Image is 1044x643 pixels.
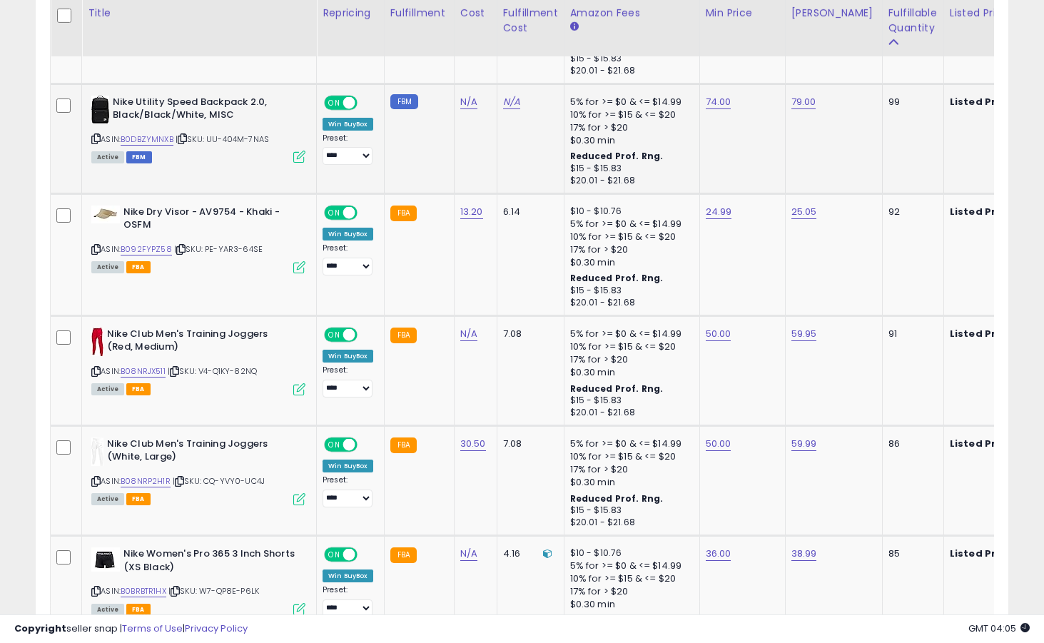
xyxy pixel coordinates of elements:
[570,175,689,187] div: $20.01 - $21.68
[168,365,257,377] span: | SKU: V4-Q1KY-82NQ
[121,365,166,378] a: B08NRJX511
[323,350,373,363] div: Win BuyBox
[570,218,689,231] div: 5% for >= $0 & <= $14.99
[888,206,933,218] div: 92
[168,585,259,597] span: | SKU: W7-QP8E-P6LK
[950,205,1015,218] b: Listed Price:
[91,547,120,572] img: 31u0VDqXKtL._SL40_.jpg
[323,228,373,241] div: Win BuyBox
[503,328,553,340] div: 7.08
[503,95,520,109] a: N/A
[91,96,305,162] div: ASIN:
[323,475,373,507] div: Preset:
[91,328,103,356] img: 218ujQTNwrL._SL40_.jpg
[323,460,373,472] div: Win BuyBox
[88,6,310,21] div: Title
[503,206,553,218] div: 6.14
[122,622,183,635] a: Terms of Use
[323,243,373,275] div: Preset:
[706,95,731,109] a: 74.00
[791,327,817,341] a: 59.95
[390,547,417,563] small: FBA
[570,437,689,450] div: 5% for >= $0 & <= $14.99
[503,6,558,36] div: Fulfillment Cost
[570,505,689,517] div: $15 - $15.83
[888,437,933,450] div: 86
[390,94,418,109] small: FBM
[791,547,817,561] a: 38.99
[570,395,689,407] div: $15 - $15.83
[570,560,689,572] div: 5% for >= $0 & <= $14.99
[570,517,689,529] div: $20.01 - $21.68
[968,622,1030,635] span: 2025-10-9 04:05 GMT
[570,163,689,175] div: $15 - $15.83
[460,6,491,21] div: Cost
[173,475,265,487] span: | SKU: CQ-YVY0-UC4J
[950,327,1015,340] b: Listed Price:
[113,96,286,126] b: Nike Utility Speed Backpack 2.0, Black/Black/White, MISC
[570,231,689,243] div: 10% for >= $15 & <= $20
[91,151,124,163] span: All listings currently available for purchase on Amazon
[706,6,779,21] div: Min Price
[460,437,486,451] a: 30.50
[570,243,689,256] div: 17% for > $20
[570,96,689,108] div: 5% for >= $0 & <= $14.99
[570,272,664,284] b: Reduced Prof. Rng.
[570,328,689,340] div: 5% for >= $0 & <= $14.99
[570,383,664,395] b: Reduced Prof. Rng.
[325,328,343,340] span: ON
[570,53,689,65] div: $15 - $15.83
[706,437,731,451] a: 50.00
[570,108,689,121] div: 10% for >= $15 & <= $20
[570,407,689,419] div: $20.01 - $21.68
[791,95,816,109] a: 79.00
[123,547,297,577] b: Nike Women's Pro 365 3 Inch Shorts (XS Black)
[126,151,152,163] span: FBM
[570,6,694,21] div: Amazon Fees
[570,476,689,489] div: $0.30 min
[570,353,689,366] div: 17% for > $20
[126,261,151,273] span: FBA
[888,6,938,36] div: Fulfillable Quantity
[185,622,248,635] a: Privacy Policy
[355,549,378,561] span: OFF
[91,261,124,273] span: All listings currently available for purchase on Amazon
[107,437,280,467] b: Nike Club Men's Training Joggers (White, Large)
[355,96,378,108] span: OFF
[503,547,553,560] div: 4.16
[126,383,151,395] span: FBA
[121,133,173,146] a: B0DBZYMNXB
[91,493,124,505] span: All listings currently available for purchase on Amazon
[121,585,166,597] a: B0BRBTR1HX
[176,133,269,145] span: | SKU: UU-404M-7NAS
[323,569,373,582] div: Win BuyBox
[121,243,172,255] a: B092FYPZ58
[323,118,373,131] div: Win BuyBox
[570,585,689,598] div: 17% for > $20
[91,328,305,394] div: ASIN:
[323,585,373,617] div: Preset:
[570,21,579,34] small: Amazon Fees.
[570,492,664,505] b: Reduced Prof. Rng.
[570,134,689,147] div: $0.30 min
[570,297,689,309] div: $20.01 - $21.68
[107,328,280,358] b: Nike Club Men's Training Joggers (Red, Medium)
[950,547,1015,560] b: Listed Price:
[460,205,483,219] a: 13.20
[570,121,689,134] div: 17% for > $20
[570,366,689,379] div: $0.30 min
[14,622,248,636] div: seller snap | |
[323,365,373,398] div: Preset:
[91,206,305,272] div: ASIN:
[325,206,343,218] span: ON
[791,6,876,21] div: [PERSON_NAME]
[950,437,1015,450] b: Listed Price:
[888,328,933,340] div: 91
[325,549,343,561] span: ON
[123,206,297,236] b: Nike Dry Visor - AV9754 - Khaki - OSFM
[950,95,1015,108] b: Listed Price:
[126,493,151,505] span: FBA
[791,437,817,451] a: 59.99
[91,383,124,395] span: All listings currently available for purchase on Amazon
[570,65,689,77] div: $20.01 - $21.68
